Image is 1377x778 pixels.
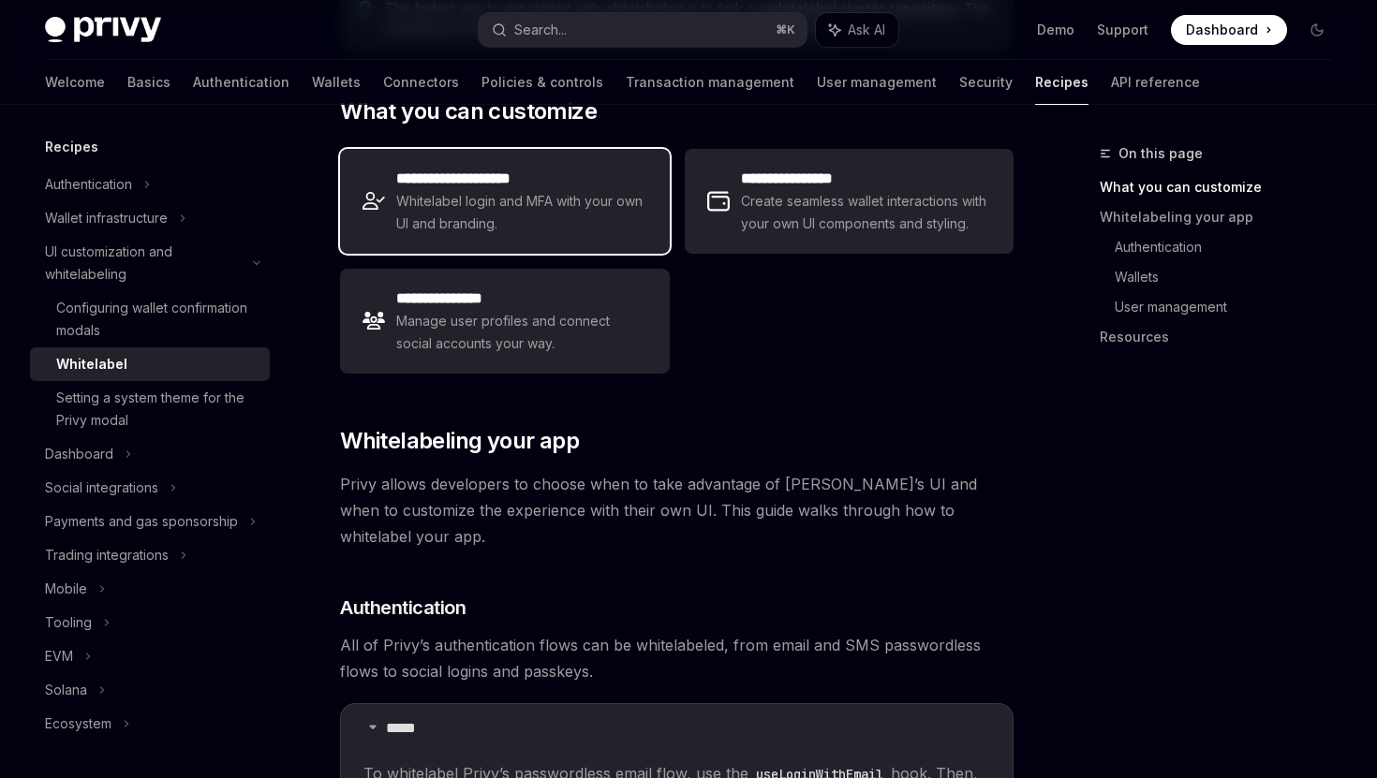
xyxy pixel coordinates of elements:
a: **** **** *****Manage user profiles and connect social accounts your way. [340,269,669,374]
div: UI customization and whitelabeling [45,241,242,286]
div: Whitelabel [56,353,127,375]
a: Whitelabeling your app [1100,202,1347,232]
a: Wallets [312,60,361,105]
div: Payments and gas sponsorship [45,510,238,533]
a: Wallets [1115,262,1347,292]
div: Wallet infrastructure [45,207,168,229]
a: User management [817,60,937,105]
div: Setting a system theme for the Privy modal [56,387,259,432]
span: All of Privy’s authentication flows can be whitelabeled, from email and SMS passwordless flows to... [340,632,1014,684]
a: Configuring wallet confirmation modals [30,291,270,347]
a: Resources [1100,322,1347,352]
a: **** **** **** *Create seamless wallet interactions with your own UI components and styling. [685,149,1014,254]
span: Ask AI [848,21,885,39]
span: Authentication [340,595,466,621]
a: Welcome [45,60,105,105]
div: Trading integrations [45,544,169,566]
a: Whitelabel [30,347,270,381]
button: Toggle dark mode [1302,15,1332,45]
div: Tooling [45,611,92,634]
span: Privy allows developers to choose when to take advantage of [PERSON_NAME]’s UI and when to custom... [340,471,1014,550]
h5: Recipes [45,136,98,158]
a: Transaction management [626,60,794,105]
span: What you can customize [340,96,597,126]
div: Solana [45,679,87,701]
span: Dashboard [1186,21,1258,39]
button: Ask AI [816,13,898,47]
a: Security [959,60,1013,105]
div: EVM [45,645,73,668]
a: Demo [1037,21,1074,39]
div: Dashboard [45,443,113,465]
a: Recipes [1035,60,1088,105]
a: What you can customize [1100,172,1347,202]
span: ⌘ K [776,22,795,37]
a: Basics [127,60,170,105]
div: Social integrations [45,477,158,499]
div: Configuring wallet confirmation modals [56,297,259,342]
a: API reference [1111,60,1200,105]
img: dark logo [45,17,161,43]
a: Dashboard [1171,15,1287,45]
a: Setting a system theme for the Privy modal [30,381,270,437]
a: Connectors [383,60,459,105]
div: Mobile [45,578,87,600]
span: Manage user profiles and connect social accounts your way. [396,310,646,355]
div: Search... [514,19,567,41]
span: On this page [1118,142,1203,165]
span: Whitelabel login and MFA with your own UI and branding. [396,190,646,235]
div: Authentication [45,173,132,196]
a: User management [1115,292,1347,322]
span: Whitelabeling your app [340,426,579,456]
button: Search...⌘K [479,13,806,47]
span: Create seamless wallet interactions with your own UI components and styling. [741,190,991,235]
a: Authentication [1115,232,1347,262]
a: Support [1097,21,1148,39]
a: Authentication [193,60,289,105]
a: Policies & controls [481,60,603,105]
div: Ecosystem [45,712,111,735]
